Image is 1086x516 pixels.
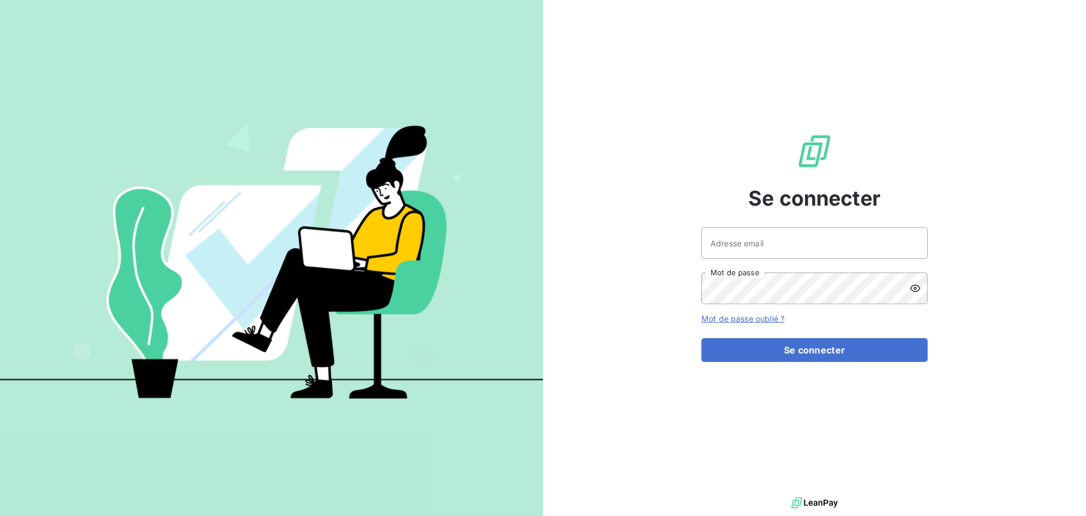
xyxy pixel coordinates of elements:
img: logo [791,494,838,511]
a: Mot de passe oublié ? [701,314,785,323]
input: placeholder [701,227,928,259]
span: Se connecter [748,183,881,214]
img: Logo LeanPay [796,133,833,169]
button: Se connecter [701,338,928,362]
